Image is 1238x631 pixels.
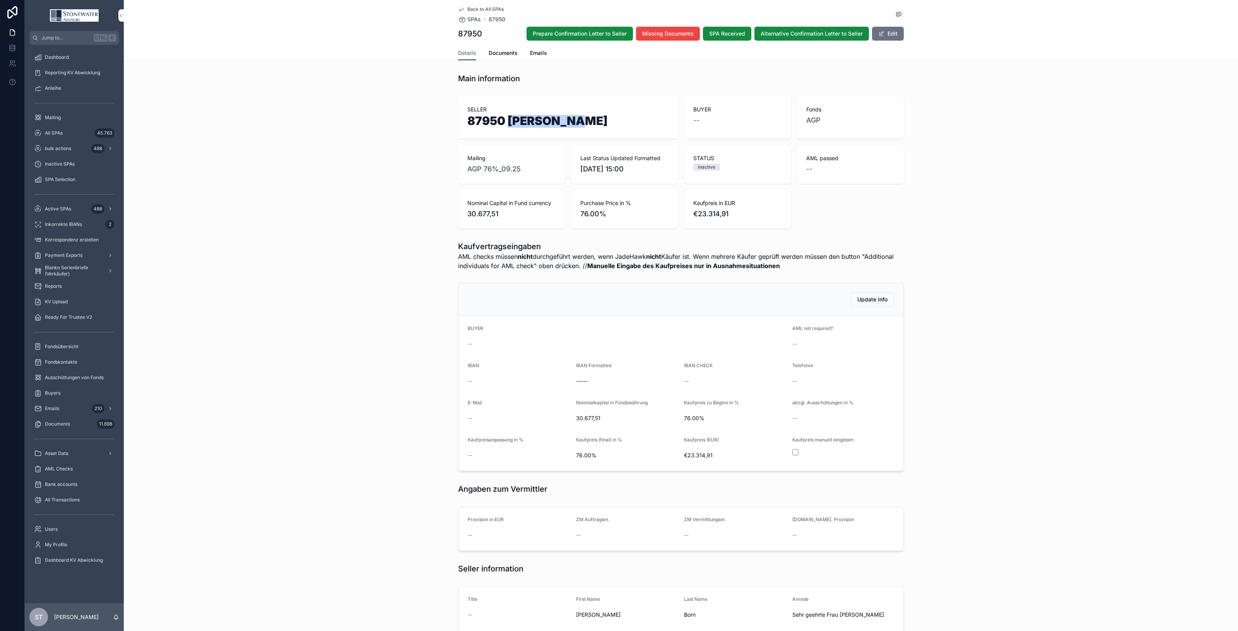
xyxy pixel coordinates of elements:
span: Jump to... [41,35,91,41]
span: Reports [45,283,62,289]
img: App logo [50,9,99,22]
span: AML not required? [792,325,833,331]
span: Telefonnr [792,363,814,368]
span: AML Checks [45,466,73,472]
span: Anrede [792,596,809,602]
span: -- [792,340,797,348]
button: Jump to...CtrlK [29,31,119,45]
a: Emails [530,46,547,62]
a: Users [29,522,119,536]
span: -- [792,531,797,539]
a: Bank accounts [29,477,119,491]
span: Ctrl [94,34,108,42]
span: Kaufpreis (EUR) [684,437,719,443]
div: inactive [698,164,715,171]
h1: 87950 [458,28,482,39]
span: ----- [576,377,678,385]
button: Edit [872,27,904,41]
span: BUYER [468,325,483,331]
span: All SPAs [45,130,63,136]
button: Update Info [851,292,894,306]
span: 30.677,51 [467,209,556,219]
span: Last Name [684,596,708,602]
a: Korrespondenz erstellen [29,233,119,247]
span: Provision in EUR [468,516,504,522]
span: Last Status Updated Formatted [580,154,669,162]
a: All SPAs45.763 [29,126,119,140]
a: Ready For Trustee V2 [29,310,119,324]
span: 30.677,51 [576,414,678,422]
a: 87950 [489,15,505,23]
span: Back to All SPAs [467,6,504,12]
button: SPA Received [703,27,751,41]
span: Nominalkapital in Fondswährung [576,400,648,405]
span: Update Info [857,296,887,303]
span: -- [693,115,699,126]
a: All Transactions [29,493,119,507]
span: Emails [45,405,59,412]
span: -- [576,531,581,539]
span: Active SPAs [45,206,71,212]
div: 11.698 [97,419,115,429]
span: AGP 76%_09.25 [467,164,521,174]
a: Blanko Serienbriefe (Verkäufer) [29,264,119,278]
div: 45.763 [95,128,115,138]
a: Fondskontakte [29,355,119,369]
span: IBAN [468,363,479,368]
a: AGP [806,115,821,126]
span: Mailing [45,115,61,121]
span: Missing Documents [642,30,694,38]
span: Blanko Serienbriefe (Verkäufer) [45,265,101,277]
span: Ready For Trustee V2 [45,314,92,320]
span: -- [468,340,472,348]
span: Ausschüttungen von Fonds [45,374,104,381]
a: KV Upload [29,295,119,309]
span: All Transactions [45,497,80,503]
span: -- [792,414,797,422]
span: Kaufpreis zu Beginn in % [684,400,739,405]
span: SPA Received [709,30,745,38]
span: Documents [489,49,518,57]
span: Documents [45,421,70,427]
a: Payment Exports [29,248,119,262]
span: Fondsübersicht [45,344,79,350]
span: Details [458,49,476,57]
h1: Seller information [458,563,523,574]
h1: 87950 [PERSON_NAME] [467,115,669,130]
button: Prepare Confirmation Letter to Seller [527,27,633,41]
span: Inactive SPAs [45,161,75,167]
a: Buyers [29,386,119,400]
a: Active SPAs488 [29,202,119,216]
span: [DATE] 15:00 [580,164,669,174]
span: -- [468,611,472,619]
a: Details [458,46,476,61]
span: 76.00% [576,451,678,459]
span: KV Upload [45,299,68,305]
span: SPA Selection [45,176,75,183]
div: 210 [92,404,104,413]
span: BUYER [693,106,781,113]
span: Users [45,526,58,532]
span: -- [468,531,472,539]
a: Dashboard [29,50,119,64]
div: scrollable content [25,45,124,577]
a: bulk actions488 [29,142,119,156]
span: Nominal Capital in Fund currency [467,199,556,207]
a: Back to All SPAs [458,6,504,12]
span: SPAs [467,15,481,23]
span: Born [684,611,786,619]
span: IBAN Formatted [576,363,611,368]
span: Reporting KV Abwicklung [45,70,100,76]
span: -- [468,451,472,459]
a: Reports [29,279,119,293]
span: €23.314,91 [693,209,781,219]
div: 2 [105,220,115,229]
a: Dashboard KV Abwicklung [29,553,119,567]
span: Inkorrekte IBANs [45,221,82,227]
span: IBAN CHECK [684,363,713,368]
span: -- [792,377,797,385]
span: Payment Exports [45,252,82,258]
span: Kaufpreis in EUR [693,199,781,207]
